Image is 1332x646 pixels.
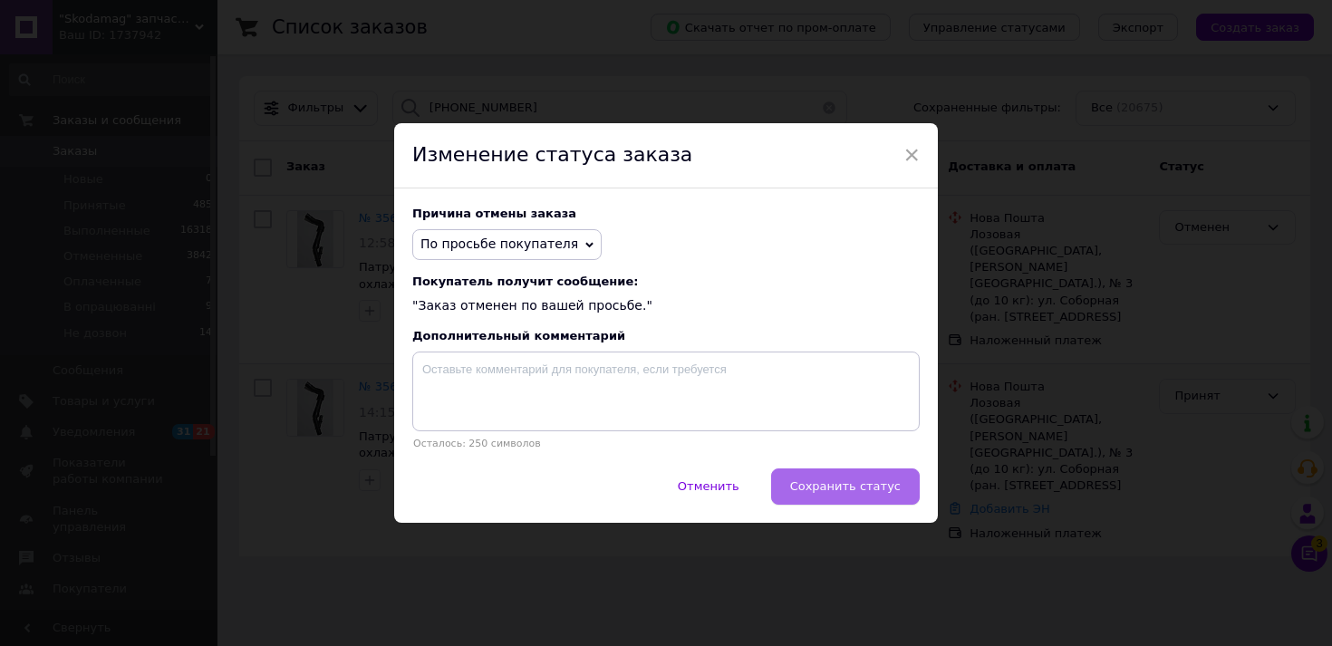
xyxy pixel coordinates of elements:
[678,479,739,493] span: Отменить
[790,479,901,493] span: Сохранить статус
[412,207,920,220] div: Причина отмены заказа
[659,468,758,505] button: Отменить
[420,236,578,251] span: По просьбе покупателя
[412,275,920,288] span: Покупатель получит сообщение:
[903,140,920,170] span: ×
[412,438,920,449] p: Осталось: 250 символов
[412,329,920,342] div: Дополнительный комментарий
[771,468,920,505] button: Сохранить статус
[394,123,938,188] div: Изменение статуса заказа
[412,275,920,315] div: "Заказ отменен по вашей просьбе."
